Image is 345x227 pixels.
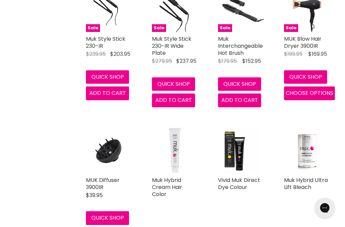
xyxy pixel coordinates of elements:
span: $239.95 [86,50,106,58]
iframe: Gorgias live chat messenger [311,195,338,220]
button: Quick shop [218,77,261,91]
span: $279.95 [152,57,172,65]
a: Muk Hybrid Cream Hair Color [152,127,198,173]
a: Muk Style Stick 230-IR Wide Plate [152,35,191,57]
a: Muk Hybrid Cream Hair Color [152,176,182,198]
button: Add to cart [152,93,195,107]
span: Sale [218,24,232,32]
button: Quick shop [152,77,195,91]
a: MUK Diffuser 3900IR MUK Diffuser 3900IR [86,127,132,173]
button: Quick shop [86,70,129,84]
span: $203.95 [110,50,130,58]
span: $179.95 [218,57,237,65]
a: Muk Hybrid Ultra Lift Bleach [284,127,330,173]
span: Sale [284,24,298,32]
span: Sale [86,24,100,32]
span: Add to cart [89,89,126,97]
span: $152.95 [242,57,261,65]
span: $169.95 [308,50,327,58]
a: MUK Diffuser 3900IR [86,176,120,191]
span: Choose options [286,89,333,97]
a: Vivid Muk Direct Dye Colour Vivid Muk Direct Dye Colour [218,127,264,173]
button: Add to cart [86,86,129,100]
a: Muk Style Stick 230-IR [86,35,125,50]
a: Vivid Muk Direct Dye Colour [218,176,260,191]
span: Add to cart [155,96,192,104]
a: Muk Interchangeable Hot Brush [218,35,263,57]
img: MUK Diffuser 3900IR [86,127,132,173]
button: Quick shop [86,211,129,225]
span: $237.95 [176,57,196,65]
img: Muk Hybrid Ultra Lift Bleach [292,127,322,173]
span: Add to cart [221,96,258,104]
button: Quick shop [284,70,327,84]
button: Choose options [284,86,335,100]
a: Muk Hybrid Ultra Lift Bleach [284,176,328,191]
a: MUK Blow Hair Dryer 3900IR [284,35,321,50]
img: Vivid Muk Direct Dye Colour [223,127,259,173]
button: Add to cart [218,93,261,107]
img: Muk Hybrid Cream Hair Color [156,127,194,173]
span: $39.95 [86,191,103,199]
span: Sale [152,24,166,32]
span: $199.95 [284,50,303,58]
